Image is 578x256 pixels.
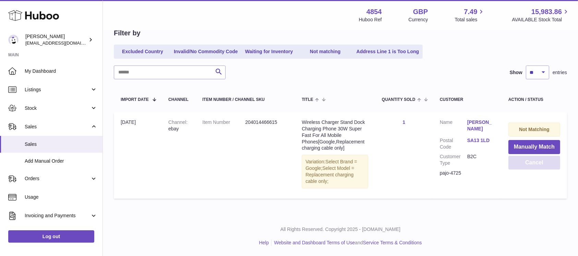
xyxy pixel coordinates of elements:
p: All Rights Reserved. Copyright 2025 - [DOMAIN_NAME] [108,226,573,233]
span: AVAILABLE Stock Total [512,16,570,23]
div: Wireless Charger Stand Dock Charging Phone 30W Super Fast For All Mobile Phones[Google,Replacemen... [302,119,368,151]
span: Select Model = Replacement charging cable only; [305,165,354,184]
a: Log out [8,230,94,243]
div: [PERSON_NAME] [25,33,87,46]
div: Channel [168,97,189,102]
span: Select Brand = Google; [305,159,357,171]
div: Item Number / Channel SKU [202,97,288,102]
span: Usage [25,194,97,200]
span: Total sales [455,16,485,23]
dt: Postal Code [440,137,467,150]
div: Currency [409,16,428,23]
dt: Name [440,119,467,134]
span: 7.49 [464,7,478,16]
div: pajo-4725 [440,170,495,176]
span: Invoicing and Payments [25,212,90,219]
span: Stock [25,105,90,112]
a: Help [259,240,269,245]
a: Invalid/No Commodity Code [171,46,240,57]
a: [PERSON_NAME] [467,119,495,132]
a: 15,983.86 AVAILABLE Stock Total [512,7,570,23]
span: Title [302,97,313,102]
dt: Item Number [202,119,245,126]
div: Huboo Ref [359,16,382,23]
strong: 4854 [366,7,382,16]
label: Show [510,69,522,76]
span: Quantity Sold [382,97,416,102]
a: 1 [402,119,405,125]
a: Service Terms & Conditions [363,240,422,245]
span: Orders [25,175,90,182]
span: Import date [121,97,149,102]
a: Excluded Country [115,46,170,57]
li: and [272,240,422,246]
td: [DATE] [114,112,161,199]
span: [EMAIL_ADDRESS][DOMAIN_NAME] [25,40,101,46]
img: jimleo21@yahoo.gr [8,35,19,45]
span: Listings [25,86,90,93]
strong: Channel [168,119,188,125]
span: My Dashboard [25,68,97,74]
span: Add Manual Order [25,158,97,164]
button: Manually Match [508,140,560,154]
a: Website and Dashboard Terms of Use [274,240,355,245]
span: entries [553,69,567,76]
div: ebay [168,119,189,132]
dd: 204014466615 [245,119,288,126]
button: Cancel [508,156,560,170]
span: Sales [25,124,90,130]
a: Waiting for Inventory [242,46,297,57]
dd: B2C [467,153,495,166]
strong: GBP [413,7,428,16]
div: Customer [440,97,495,102]
a: 7.49 Total sales [455,7,485,23]
dt: Customer Type [440,153,467,166]
span: 15,983.86 [531,7,562,16]
a: Address Line 1 is Too Long [354,46,422,57]
a: SA13 1LD [467,137,495,144]
h2: Filter by [114,28,141,38]
a: Not matching [298,46,353,57]
span: Sales [25,141,97,148]
div: Variation: [302,155,368,188]
div: Action / Status [508,97,560,102]
strong: Not Matching [519,127,550,132]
